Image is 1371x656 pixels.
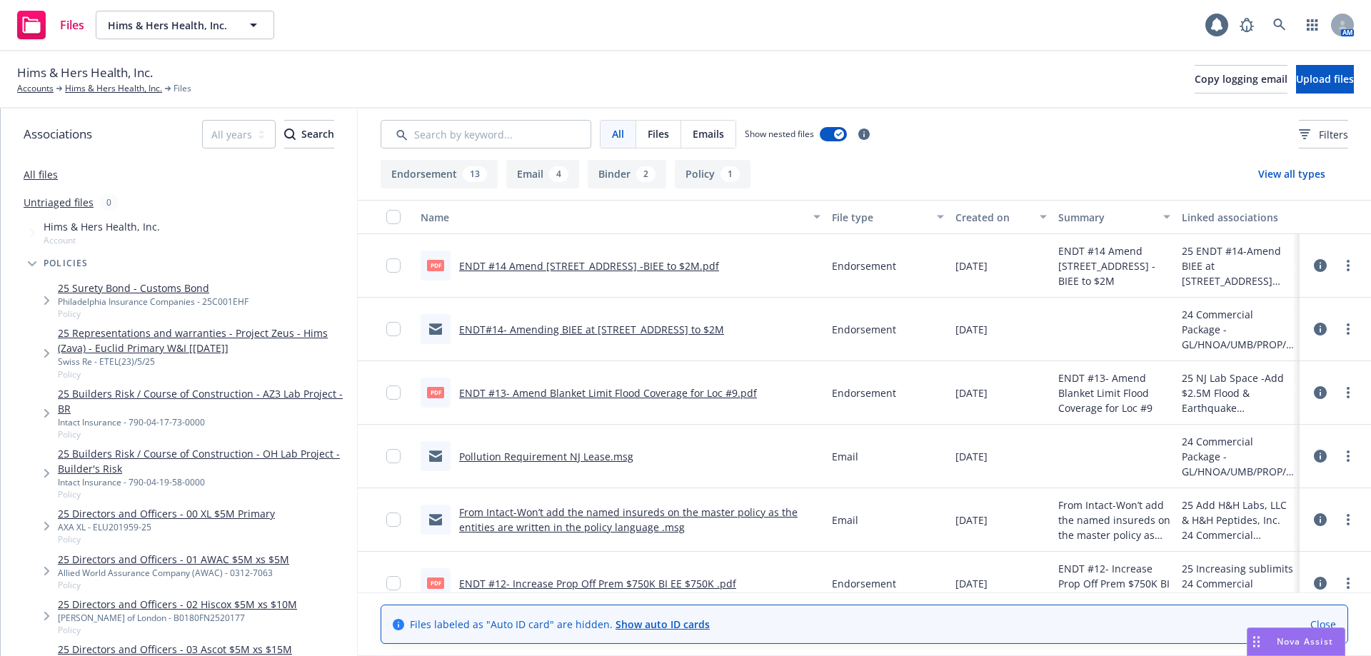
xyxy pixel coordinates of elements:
[284,128,296,140] svg: Search
[58,521,275,533] div: AXA XL - ELU201959-25
[459,259,719,273] a: ENDT #14 Amend [STREET_ADDRESS] -BIEE to $2M.pdf
[832,513,858,528] span: Email
[1182,434,1294,479] div: 24 Commercial Package - GL/HNOA/UMB/PROP/Crime
[58,567,289,579] div: Allied World Assurance Company (AWAC) - 0312-7063
[1182,307,1294,352] div: 24 Commercial Package - GL/HNOA/UMB/PROP/Crime
[386,322,401,336] input: Toggle Row Selected
[1247,627,1345,656] button: Nova Assist
[950,200,1053,234] button: Created on
[44,219,160,234] span: Hims & Hers Health, Inc.
[955,576,988,591] span: [DATE]
[1195,72,1287,86] span: Copy logging email
[1310,617,1336,632] a: Close
[955,258,988,273] span: [DATE]
[1298,11,1327,39] a: Switch app
[1058,561,1170,606] span: ENDT #12- Increase Prop Off Prem $750K BI EE $750K
[1058,243,1170,288] span: ENDT #14 Amend [STREET_ADDRESS] -BIEE to $2M
[1277,635,1333,647] span: Nova Assist
[386,449,401,463] input: Toggle Row Selected
[58,552,289,567] a: 25 Directors and Officers - 01 AWAC $5M xs $5M
[693,126,724,141] span: Emails
[720,166,740,182] div: 1
[108,18,231,33] span: Hims & Hers Health, Inc.
[1319,127,1348,142] span: Filters
[381,160,498,188] button: Endorsement
[58,597,297,612] a: 25 Directors and Officers - 02 Hiscox $5M xs $10M
[1182,210,1294,225] div: Linked associations
[58,281,248,296] a: 25 Surety Bond - Customs Bond
[1247,628,1265,655] div: Drag to move
[832,385,896,400] span: Endorsement
[1176,200,1300,234] button: Linked associations
[1053,200,1176,234] button: Summary
[410,617,710,632] span: Files labeled as "Auto ID card" are hidden.
[386,576,401,590] input: Toggle Row Selected
[386,258,401,273] input: Toggle Row Selected
[58,476,351,488] div: Intact Insurance - 790-04-19-58-0000
[832,258,896,273] span: Endorsement
[1182,528,1294,543] div: 24 Commercial Package - GL/HNOA/UMB/PROP/Crime
[826,200,950,234] button: File type
[1340,257,1357,274] a: more
[1296,72,1354,86] span: Upload files
[1340,575,1357,592] a: more
[174,82,191,95] span: Files
[17,64,153,82] span: Hims & Hers Health, Inc.
[1340,384,1357,401] a: more
[832,210,928,225] div: File type
[1340,448,1357,465] a: more
[24,168,58,181] a: All files
[381,120,591,148] input: Search by keyword...
[44,259,89,268] span: Policies
[421,210,805,225] div: Name
[955,210,1031,225] div: Created on
[11,5,90,45] a: Files
[99,194,119,211] div: 0
[459,577,736,590] a: ENDT #12- Increase Prop Off Prem $750K BI EE $750K .pdf
[1195,65,1287,94] button: Copy logging email
[284,121,334,148] div: Search
[386,210,401,224] input: Select all
[24,125,92,143] span: Associations
[58,368,351,380] span: Policy
[386,513,401,527] input: Toggle Row Selected
[58,446,351,476] a: 25 Builders Risk / Course of Construction - OH Lab Project - Builder's Risk
[58,326,351,355] a: 25 Representations and warranties - Project Zeus - Hims (Zava) - Euclid Primary W&I [[DATE]]
[549,166,568,182] div: 4
[1182,498,1294,528] div: 25 Add H&H Labs, LLC & H&H Peptides, Inc.
[58,308,248,320] span: Policy
[1296,65,1354,94] button: Upload files
[1182,370,1294,415] div: 25 NJ Lab Space -Add $2.5M Flood & Earthquake
[284,120,334,148] button: SearchSearch
[648,126,669,141] span: Files
[612,126,624,141] span: All
[1182,576,1294,606] div: 24 Commercial Package - GL/HNOA/UMB/PROP/Crime
[427,387,444,398] span: pdf
[1232,11,1261,39] a: Report a Bug
[58,533,275,545] span: Policy
[1058,498,1170,543] span: From Intact-Won’t add the named insureds on the master policy as the entities are written in the ...
[616,617,710,631] a: Show auto ID cards
[955,385,988,400] span: [DATE]
[65,82,162,95] a: Hims & Hers Health, Inc.
[58,386,351,416] a: 25 Builders Risk / Course of Construction - AZ3 Lab Project - BR
[24,195,94,210] a: Untriaged files
[832,576,896,591] span: Endorsement
[386,385,401,400] input: Toggle Row Selected
[955,322,988,337] span: [DATE]
[636,166,656,182] div: 2
[1058,210,1155,225] div: Summary
[1182,243,1294,288] div: 25 ENDT #14-Amend BIEE at [STREET_ADDRESS] 711-01-73-15-0004
[506,160,579,188] button: Email
[832,449,858,464] span: Email
[675,160,750,188] button: Policy
[1340,511,1357,528] a: more
[58,416,351,428] div: Intact Insurance - 790-04-17-73-0000
[745,128,814,140] span: Show nested files
[955,449,988,464] span: [DATE]
[17,82,54,95] a: Accounts
[58,624,297,636] span: Policy
[58,428,351,440] span: Policy
[96,11,274,39] button: Hims & Hers Health, Inc.
[58,612,297,624] div: [PERSON_NAME] of London - B0180FN2520177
